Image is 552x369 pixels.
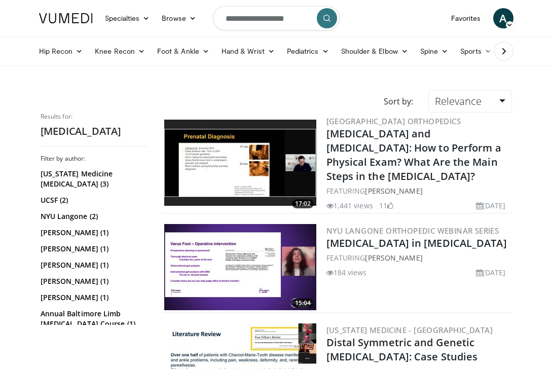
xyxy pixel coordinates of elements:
a: 17:02 [164,120,316,206]
a: NYU Langone (2) [41,211,144,222]
a: Annual Baltimore Limb [MEDICAL_DATA] Course (1) [41,309,144,329]
input: Search topics, interventions [213,6,340,30]
a: A [493,8,513,28]
img: d73e921a-151d-4830-8b20-5f12761ffd85.300x170_q85_crop-smart_upscale.jpg [164,120,316,206]
li: 1,441 views [326,200,373,211]
p: Results for: [41,113,147,121]
a: Spine [414,41,454,61]
a: Pediatrics [281,41,335,61]
a: 15:04 [164,224,316,310]
a: [PERSON_NAME] (1) [41,276,144,286]
li: [DATE] [476,267,506,278]
a: Favorites [445,8,487,28]
a: [MEDICAL_DATA] in [MEDICAL_DATA] [326,236,507,250]
a: Foot & Ankle [151,41,215,61]
a: [PERSON_NAME] (1) [41,292,144,303]
a: Hip Recon [33,41,89,61]
a: Distal Symmetric and Genetic [MEDICAL_DATA]: Case Studies [326,336,478,363]
span: 17:02 [292,199,314,208]
li: 184 views [326,267,367,278]
li: 11 [379,200,393,211]
a: Relevance [428,90,511,113]
li: [DATE] [476,200,506,211]
img: 9e83cd5b-52a6-4c7e-8070-ded1178a6d2d.300x170_q85_crop-smart_upscale.jpg [164,224,316,310]
div: FEATURING [326,252,510,263]
span: Relevance [435,94,482,108]
div: Sort by: [376,90,421,113]
span: 15:04 [292,299,314,308]
a: Knee Recon [89,41,151,61]
a: [PERSON_NAME] (1) [41,228,144,238]
a: Browse [156,8,202,28]
a: UCSF (2) [41,195,144,205]
a: [PERSON_NAME] [365,186,422,196]
a: Shoulder & Elbow [335,41,414,61]
h3: Filter by author: [41,155,147,163]
a: Sports [454,41,498,61]
a: [PERSON_NAME] [365,253,422,263]
a: [GEOGRAPHIC_DATA] Orthopedics [326,116,461,126]
a: [PERSON_NAME] (1) [41,244,144,254]
a: [US_STATE] Medicine - [GEOGRAPHIC_DATA] [326,325,493,335]
h2: [MEDICAL_DATA] [41,125,147,138]
a: Hand & Wrist [215,41,281,61]
img: VuMedi Logo [39,13,93,23]
a: [PERSON_NAME] (1) [41,260,144,270]
div: FEATURING [326,186,510,196]
a: [US_STATE] Medicine [MEDICAL_DATA] (3) [41,169,144,189]
a: Specialties [99,8,156,28]
a: [MEDICAL_DATA] and [MEDICAL_DATA]: How to Perform a Physical Exam? What Are the Main Steps in the... [326,127,501,183]
a: NYU Langone Orthopedic Webinar Series [326,226,499,236]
